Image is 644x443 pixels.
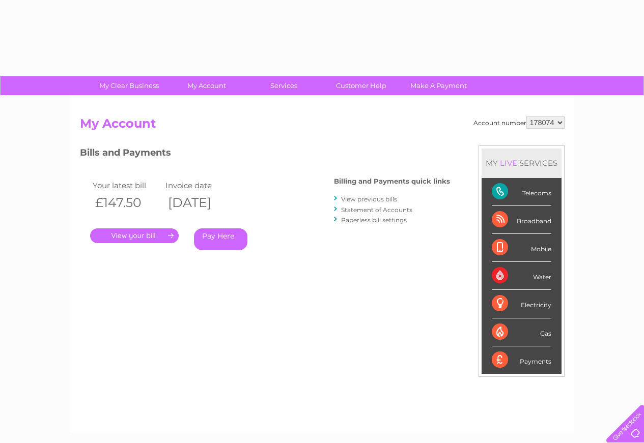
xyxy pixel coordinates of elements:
[492,318,551,346] div: Gas
[492,346,551,374] div: Payments
[482,149,562,178] div: MY SERVICES
[341,195,397,203] a: View previous bills
[473,116,565,129] div: Account number
[80,116,565,136] h2: My Account
[498,158,519,168] div: LIVE
[492,234,551,262] div: Mobile
[163,179,236,192] td: Invoice date
[334,178,450,185] h4: Billing and Payments quick links
[397,76,481,95] a: Make A Payment
[90,228,179,243] a: .
[242,76,326,95] a: Services
[87,76,171,95] a: My Clear Business
[80,145,450,163] h3: Bills and Payments
[194,228,247,250] a: Pay Here
[492,178,551,206] div: Telecoms
[90,179,163,192] td: Your latest bill
[319,76,403,95] a: Customer Help
[163,192,236,213] th: [DATE]
[341,206,412,214] a: Statement of Accounts
[341,216,407,224] a: Paperless bill settings
[164,76,248,95] a: My Account
[492,206,551,234] div: Broadband
[90,192,163,213] th: £147.50
[492,290,551,318] div: Electricity
[492,262,551,290] div: Water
